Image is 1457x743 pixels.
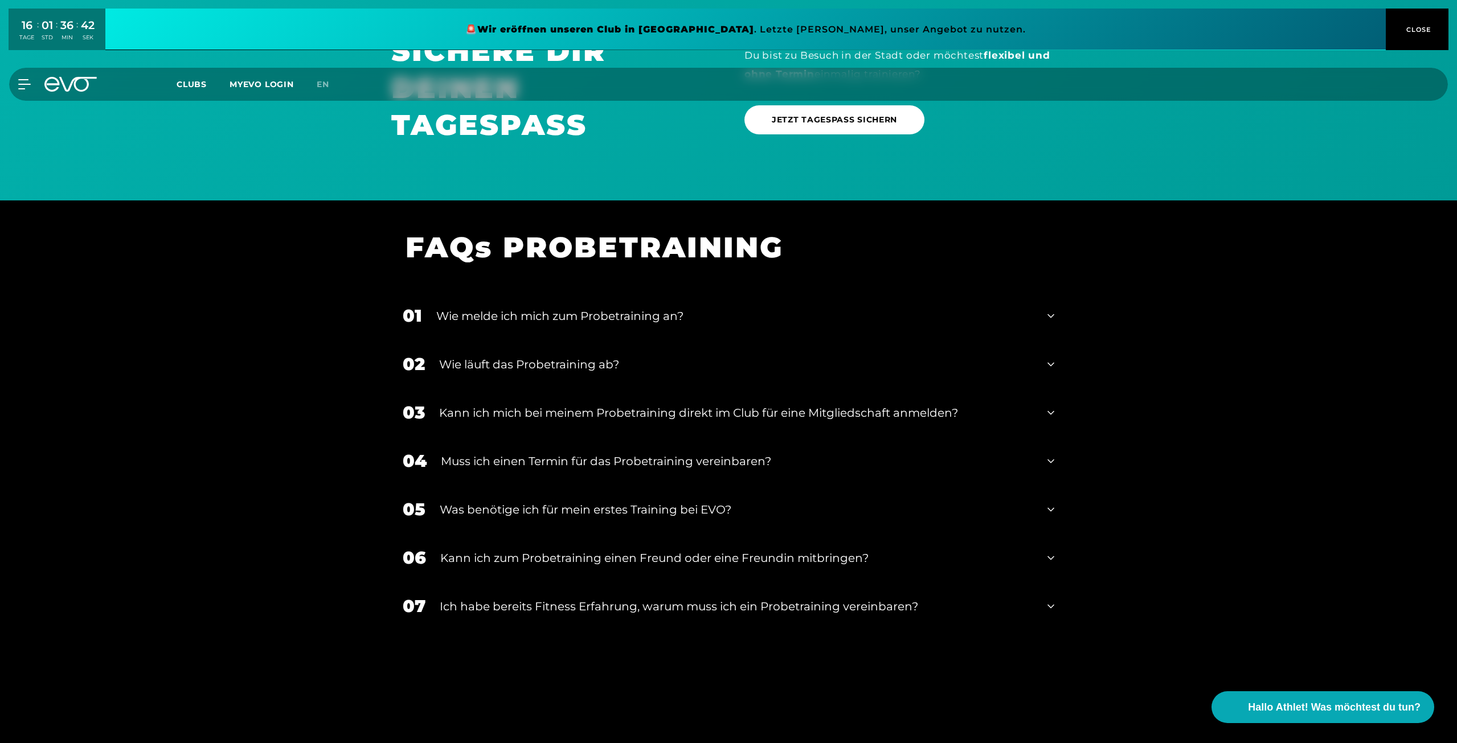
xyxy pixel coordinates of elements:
div: Wie melde ich mich zum Probetraining an? [436,307,1033,325]
button: Hallo Athlet! Was möchtest du tun? [1212,691,1434,723]
div: 04 [403,448,427,474]
div: SEK [81,34,95,42]
div: Wie läuft das Probetraining ab? [439,356,1033,373]
div: Ich habe bereits Fitness Erfahrung, warum muss ich ein Probetraining vereinbaren? [440,598,1033,615]
div: 05 [403,496,425,522]
a: Clubs [177,79,230,89]
div: 07 [403,593,425,619]
a: MYEVO LOGIN [230,79,294,89]
div: : [76,18,78,48]
a: JETZT TAGESPASS SICHERN [744,105,924,134]
div: : [56,18,58,48]
span: en [317,79,329,89]
div: Kann ich zum Probetraining einen Freund oder eine Freundin mitbringen? [440,549,1033,567]
div: 02 [403,351,425,377]
span: JETZT TAGESPASS SICHERN [772,114,897,126]
div: STD [42,34,53,42]
div: Was benötige ich für mein erstes Training bei EVO? [440,501,1033,518]
div: 16 [19,17,34,34]
div: TAGE [19,34,34,42]
span: CLOSE [1403,24,1431,35]
div: : [37,18,39,48]
div: 01 [42,17,53,34]
span: Hallo Athlet! Was möchtest du tun? [1248,700,1421,715]
a: en [317,78,343,91]
div: Kann ich mich bei meinem Probetraining direkt im Club für eine Mitgliedschaft anmelden? [439,404,1033,421]
h1: FAQs PROBETRAINING [406,229,1037,266]
div: MIN [60,34,73,42]
span: Clubs [177,79,207,89]
div: Muss ich einen Termin für das Probetraining vereinbaren? [441,453,1033,470]
button: CLOSE [1386,9,1448,50]
div: 01 [403,303,422,329]
div: 06 [403,545,426,570]
div: 42 [81,17,95,34]
div: 36 [60,17,73,34]
div: 03 [403,400,425,425]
